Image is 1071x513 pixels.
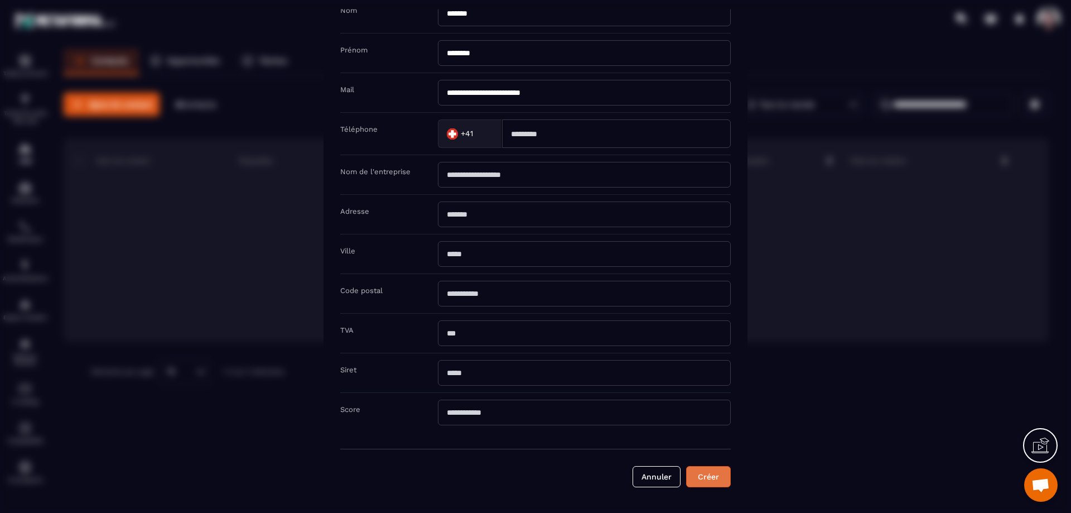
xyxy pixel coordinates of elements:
label: Nom de l'entreprise [340,167,411,176]
label: Score [340,405,360,414]
label: Ville [340,247,355,255]
button: Créer [686,466,731,487]
label: Adresse [340,207,369,215]
img: Country Flag [441,122,464,145]
div: Ouvrir le chat [1024,468,1058,502]
label: TVA [340,326,354,334]
label: Siret [340,366,356,374]
label: Nom [340,6,357,15]
span: +41 [461,128,473,140]
input: Search for option [475,125,490,142]
label: Prénom [340,46,368,54]
div: Search for option [438,119,502,148]
label: Téléphone [340,125,378,133]
label: Code postal [340,286,383,295]
label: Mail [340,85,354,94]
button: Annuler [633,466,681,487]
